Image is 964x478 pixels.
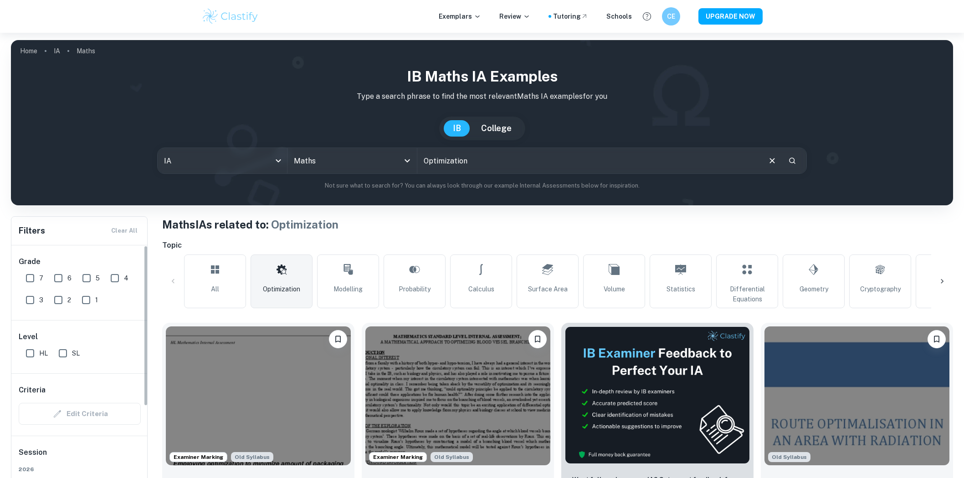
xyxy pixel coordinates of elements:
[720,284,774,304] span: Differential Equations
[472,120,521,137] button: College
[201,7,259,25] img: Clastify logo
[667,284,695,294] span: Statistics
[606,11,632,21] a: Schools
[333,284,363,294] span: Modelling
[39,295,43,305] span: 3
[528,284,568,294] span: Surface Area
[170,453,227,461] span: Examiner Marking
[417,148,760,173] input: E.g. neural networks, space, population modelling...
[468,284,494,294] span: Calculus
[39,273,43,283] span: 7
[54,45,60,57] a: IA
[39,348,48,358] span: HL
[764,152,781,169] button: Clear
[499,11,530,21] p: Review
[158,148,287,173] div: IA
[860,284,901,294] span: Cryptography
[271,218,338,231] span: Optimization
[95,295,98,305] span: 1
[662,7,680,25] button: CE
[166,326,351,465] img: Maths IA example thumbnail: Employing optimization to minimize amoun
[369,453,426,461] span: Examiner Marking
[19,256,141,267] h6: Grade
[439,11,481,21] p: Exemplars
[528,330,547,348] button: Bookmark
[124,273,128,283] span: 4
[18,91,946,102] p: Type a search phrase to find the most relevant Maths IA examples for you
[96,273,100,283] span: 5
[19,447,141,465] h6: Session
[565,326,750,464] img: Thumbnail
[365,326,550,465] img: Maths IA example thumbnail: Optimizing blood vessel branching
[764,326,949,465] img: Maths IA example thumbnail: What is the most optimal route to travel
[18,66,946,87] h1: IB Maths IA examples
[72,348,80,358] span: SL
[431,452,473,462] span: Old Syllabus
[19,385,46,396] h6: Criteria
[444,120,470,137] button: IB
[785,153,800,168] button: Search
[431,452,473,462] div: Although this IA is written for the old math syllabus (last exam in November 2020), the current I...
[231,452,273,462] div: Although this IA is written for the old math syllabus (last exam in November 2020), the current I...
[928,330,946,348] button: Bookmark
[553,11,588,21] a: Tutoring
[329,330,347,348] button: Bookmark
[67,273,72,283] span: 6
[162,240,953,251] h6: Topic
[639,9,655,24] button: Help and Feedback
[77,46,95,56] p: Maths
[231,452,273,462] span: Old Syllabus
[768,452,810,462] span: Old Syllabus
[19,465,141,473] span: 2026
[11,40,953,205] img: profile cover
[19,224,45,237] h6: Filters
[800,284,828,294] span: Geometry
[401,154,414,167] button: Open
[18,181,946,190] p: Not sure what to search for? You can always look through our example Internal Assessments below f...
[162,216,953,233] h1: Maths IAs related to:
[768,452,810,462] div: Although this IA is written for the old math syllabus (last exam in November 2020), the current I...
[666,11,677,21] h6: CE
[67,295,71,305] span: 2
[399,284,431,294] span: Probability
[19,403,141,425] div: Criteria filters are unavailable when searching by topic
[211,284,219,294] span: All
[604,284,625,294] span: Volume
[19,331,141,342] h6: Level
[20,45,37,57] a: Home
[263,284,300,294] span: Optimization
[698,8,763,25] button: UPGRADE NOW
